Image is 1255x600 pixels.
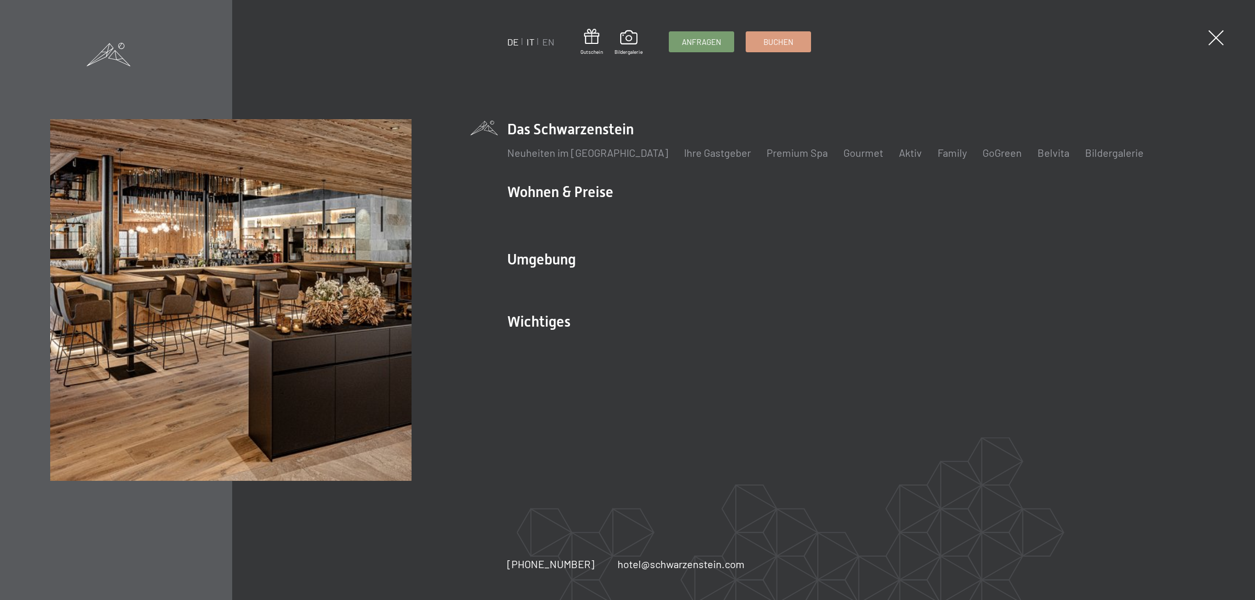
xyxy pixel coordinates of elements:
a: EN [542,36,554,48]
a: hotel@schwarzenstein.com [618,557,745,571]
a: Buchen [746,32,811,52]
a: Anfragen [669,32,734,52]
a: Bildergalerie [1085,146,1144,159]
a: GoGreen [983,146,1022,159]
a: Gutschein [580,29,603,55]
a: Family [938,146,967,159]
span: Bildergalerie [614,48,643,55]
span: Buchen [763,37,793,48]
a: Gourmet [843,146,883,159]
a: Aktiv [899,146,922,159]
a: Premium Spa [767,146,828,159]
a: Ihre Gastgeber [684,146,751,159]
span: Anfragen [682,37,721,48]
a: IT [527,36,534,48]
span: Gutschein [580,48,603,55]
a: DE [507,36,519,48]
a: Neuheiten im [GEOGRAPHIC_DATA] [507,146,668,159]
a: Belvita [1037,146,1069,159]
img: Wellnesshotel Südtirol SCHWARZENSTEIN - Wellnessurlaub in den Alpen, Wandern und Wellness [50,119,412,480]
span: [PHONE_NUMBER] [507,558,595,570]
a: [PHONE_NUMBER] [507,557,595,571]
a: Bildergalerie [614,30,643,55]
